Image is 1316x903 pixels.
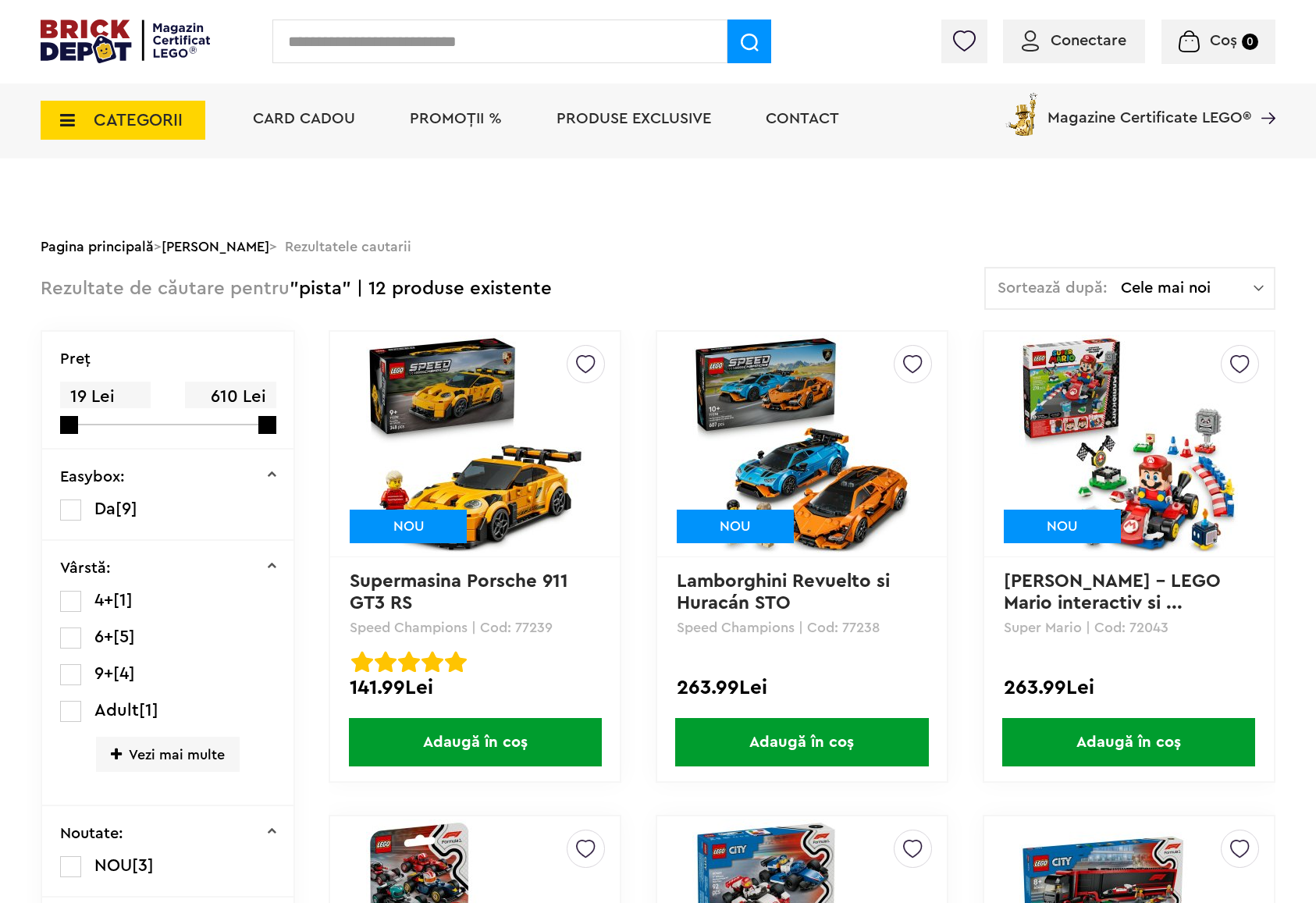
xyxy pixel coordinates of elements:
a: Contact [766,111,839,126]
span: 6+ [94,628,113,645]
p: Preţ [60,351,91,367]
a: [PERSON_NAME] [162,240,269,254]
a: Magazine Certificate LEGO® [1251,90,1275,105]
img: Mario Kart – LEGO Mario interactiv si Standard Kart [1019,335,1238,553]
div: NOU [350,510,467,543]
span: Cele mai noi [1121,280,1254,296]
div: 263.99Lei [677,677,927,698]
img: Evaluare cu stele [351,651,373,673]
a: Conectare [1022,33,1126,48]
img: Evaluare cu stele [445,651,467,673]
div: > > Rezultatele cautarii [41,226,1275,267]
span: [5] [113,628,135,645]
a: Adaugă în coș [330,718,620,766]
a: Supermasina Porsche 911 GT3 RS [350,572,574,613]
small: 0 [1242,34,1258,50]
p: Easybox: [60,469,125,485]
div: 141.99Lei [350,677,600,698]
span: Da [94,500,116,517]
a: Card Cadou [253,111,355,126]
span: CATEGORII [94,112,183,129]
a: Lamborghini Revuelto si Huracán STO [677,572,895,613]
img: Evaluare cu stele [421,651,443,673]
div: NOU [677,510,794,543]
span: 4+ [94,592,113,609]
span: 19 Lei [60,382,151,412]
span: Sortează după: [998,280,1108,296]
img: Evaluare cu stele [375,651,397,673]
span: [1] [139,702,158,719]
p: Noutate: [60,826,123,841]
span: [1] [113,592,133,609]
span: [9] [116,500,137,517]
a: Adaugă în coș [984,718,1274,766]
span: Coș [1210,33,1237,48]
img: Evaluare cu stele [398,651,420,673]
span: Adult [94,702,139,719]
a: [PERSON_NAME] – LEGO Mario interactiv si ... [1004,572,1226,613]
span: 610 Lei [185,382,276,412]
span: Vezi mai multe [96,737,240,772]
span: [4] [113,665,135,682]
p: Speed Champions | Cod: 77238 [677,620,927,635]
div: NOU [1004,510,1121,543]
span: Magazine Certificate LEGO® [1047,90,1251,126]
a: Produse exclusive [557,111,711,126]
p: Vârstă: [60,560,111,576]
span: NOU [94,857,132,874]
span: [3] [132,857,154,874]
a: Adaugă în coș [657,718,947,766]
p: Super Mario | Cod: 72043 [1004,620,1254,635]
span: 9+ [94,665,113,682]
p: Speed Champions | Cod: 77239 [350,620,600,635]
span: Adaugă în coș [675,718,928,766]
div: "pista" | 12 produse existente [41,267,552,311]
div: 263.99Lei [1004,677,1254,698]
img: Lamborghini Revuelto si Huracán STO [692,335,911,553]
span: Adaugă în coș [349,718,602,766]
span: Conectare [1051,33,1126,48]
img: Supermasina Porsche 911 GT3 RS [366,335,585,553]
span: Rezultate de căutare pentru [41,279,290,298]
a: PROMOȚII % [410,111,502,126]
a: Pagina principală [41,240,154,254]
span: Adaugă în coș [1002,718,1255,766]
